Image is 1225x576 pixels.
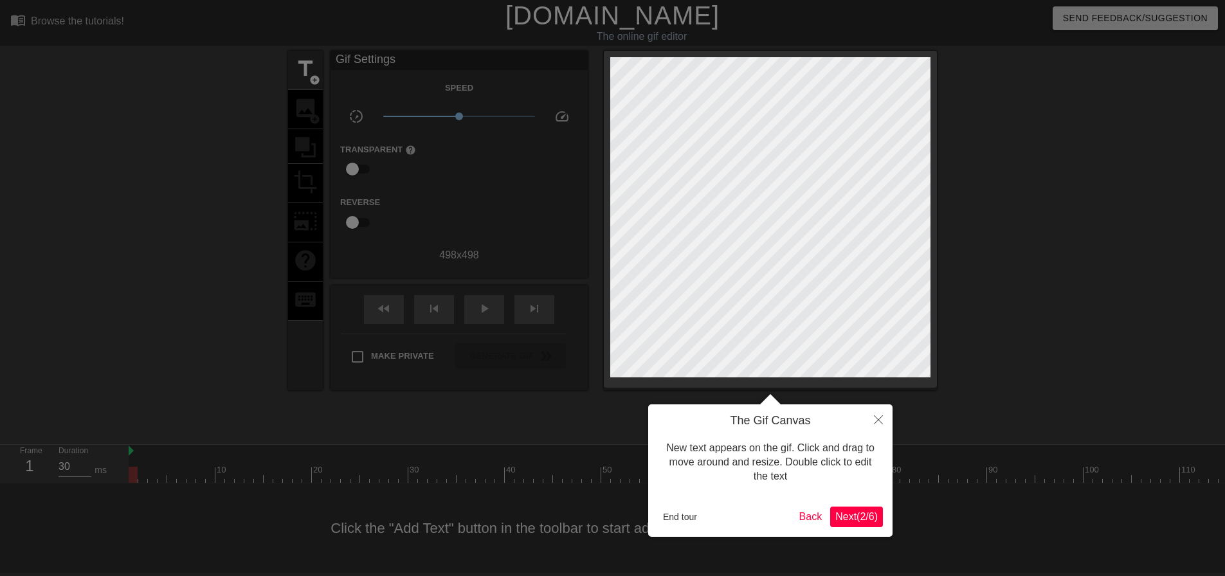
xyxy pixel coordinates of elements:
button: Back [794,507,828,527]
div: New text appears on the gif. Click and drag to move around and resize. Double click to edit the text [658,428,883,497]
span: Next ( 2 / 6 ) [835,511,878,522]
h4: The Gif Canvas [658,414,883,428]
button: Close [864,404,893,434]
button: Next [830,507,883,527]
button: End tour [658,507,702,526]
